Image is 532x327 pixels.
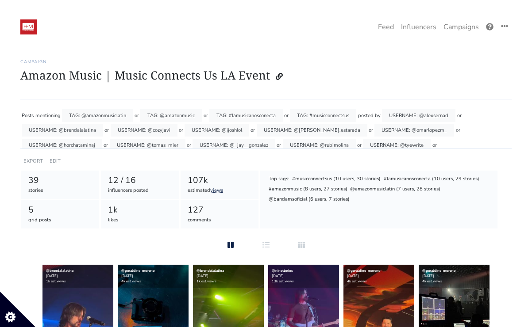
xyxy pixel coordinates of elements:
div: [DATE] 1k est. [42,265,113,288]
div: USERNAME: @_jay__gonzalez [193,139,275,152]
a: views [57,279,66,284]
div: estimated [188,187,252,194]
a: views [433,279,442,284]
div: Posts [22,109,34,122]
div: USERNAME: @brendalalatina [22,124,103,137]
a: @geraldine_moreno_ [121,268,157,273]
div: USERNAME: @horchataminaj [22,139,102,152]
div: grid posts [28,217,93,224]
div: [DATE] 13k est. [268,265,339,288]
div: TAG: @amazonmusic [140,109,202,122]
div: comments [188,217,252,224]
div: mentioning [35,109,61,122]
a: @geraldine_moreno_ [347,268,382,273]
h6: Campaign [20,59,512,65]
a: Campaigns [440,18,482,36]
div: USERNAME: @tyewrite [363,139,431,152]
div: #lamusicanosconecta (10 users, 29 stories) [383,175,480,184]
a: Feed [374,18,397,36]
h1: Amazon Music | Music Connects Us LA Event [20,68,512,85]
a: @ninetterios [272,268,293,273]
div: or [104,124,109,137]
div: 12 / 16 [108,174,172,187]
div: stories [28,187,93,194]
div: likes [108,217,172,224]
div: or [135,109,139,122]
a: views [210,187,223,194]
div: @bandamsoficial (6 users, 7 stories) [268,195,350,204]
div: TAG: #musicconnectsus [290,109,356,122]
div: USERNAME: @cozyjavi [111,124,177,137]
div: or [277,139,281,152]
div: TAG: @amazonmusiclatin [62,109,133,122]
div: or [187,139,191,152]
div: or [179,124,183,137]
div: 5 [28,204,93,217]
div: USERNAME: @ijoshlol [185,124,249,137]
div: #amazonmusic (8 users, 27 stories) [268,185,348,194]
div: USERNAME: @alexsernad [382,109,455,122]
div: or [432,139,437,152]
img: 19:52:48_1547236368 [20,19,37,34]
div: or [369,124,373,137]
div: USERNAME: @[PERSON_NAME].estarada [257,124,367,137]
a: views [132,279,141,284]
a: EDIT [50,158,61,164]
a: EXPORT [23,158,43,164]
div: USERNAME: @omarlopezm_ [374,124,454,137]
div: @amazonmusiclatin (7 users, 28 stories) [350,185,441,194]
div: or [456,124,460,137]
div: #musicconnectsus (10 users, 30 stories) [292,175,382,184]
div: TAG: #lamusicanosconecta [209,109,283,122]
a: views [285,279,294,284]
div: USERNAME: @tomas_mier [110,139,185,152]
div: or [357,139,362,152]
a: Influencers [397,18,440,36]
div: or [204,109,208,122]
div: or [251,124,255,137]
div: 127 [188,204,252,217]
div: by [375,109,381,122]
div: 39 [28,174,93,187]
div: posted [358,109,374,122]
a: @brendalalatina [197,268,224,273]
div: 1k [108,204,172,217]
a: views [358,279,367,284]
div: [DATE] 4k est. [343,265,414,288]
div: Top tags: [268,175,290,184]
div: 107k [188,174,252,187]
a: @brendalalatina [46,268,73,273]
div: [DATE] 1k est. [193,265,264,288]
a: @geraldine_moreno_ [422,268,458,273]
div: or [284,109,289,122]
div: [DATE] 4k est. [118,265,189,288]
div: [DATE] 4k est. [419,265,490,288]
div: USERNAME: @rubimolina [283,139,356,152]
div: or [457,109,462,122]
div: or [104,139,108,152]
a: views [207,279,216,284]
div: influencers posted [108,187,172,194]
